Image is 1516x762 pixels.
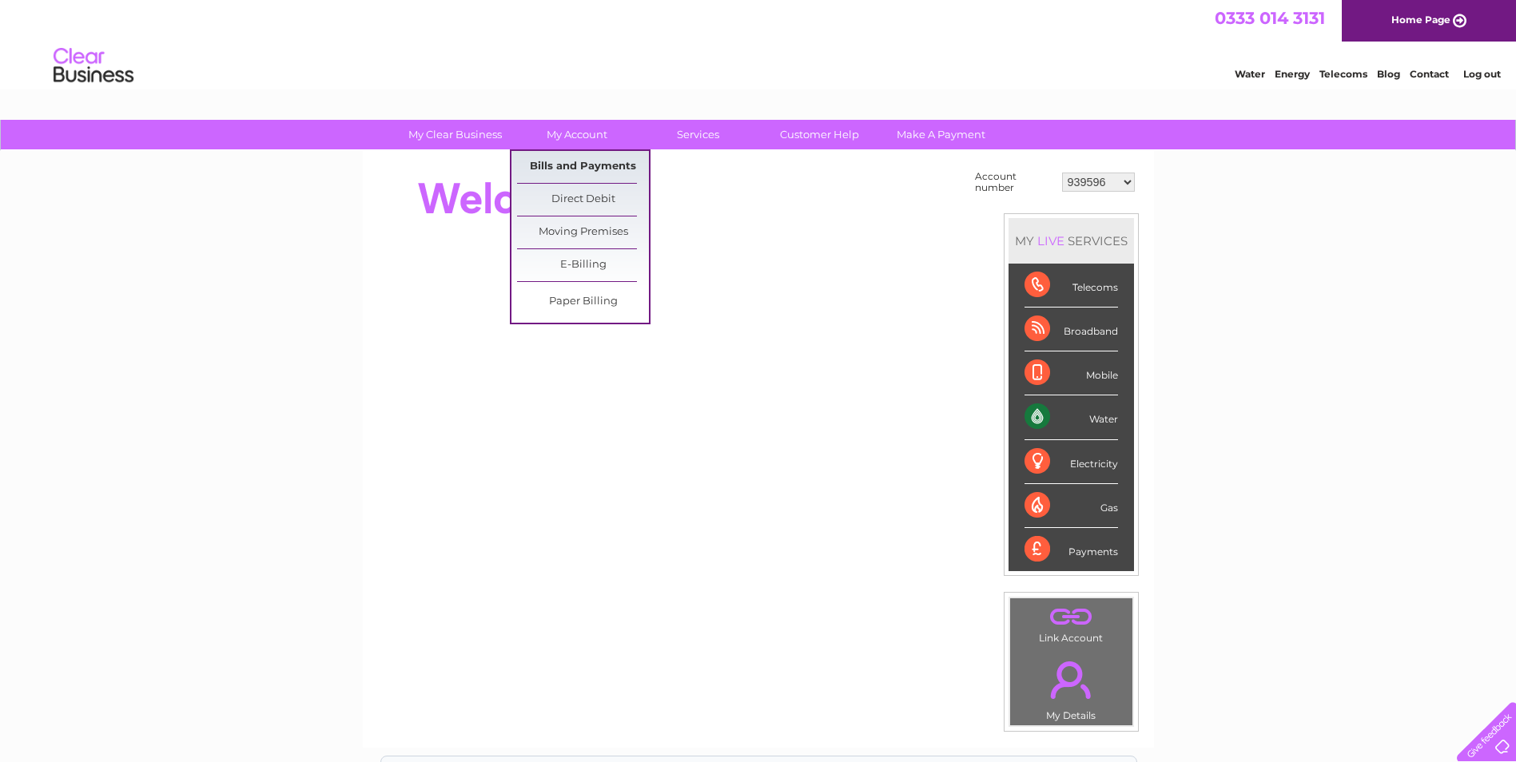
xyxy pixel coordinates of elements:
[632,120,764,149] a: Services
[1463,68,1501,80] a: Log out
[1025,484,1118,528] div: Gas
[1009,218,1134,264] div: MY SERVICES
[1025,440,1118,484] div: Electricity
[1215,8,1325,28] a: 0333 014 3131
[517,216,649,248] a: Moving Premises
[1235,68,1265,80] a: Water
[1025,528,1118,571] div: Payments
[1014,652,1128,708] a: .
[517,184,649,216] a: Direct Debit
[1410,68,1449,80] a: Contact
[517,249,649,281] a: E-Billing
[1025,351,1118,395] div: Mobile
[381,9,1136,77] div: Clear Business is a trading name of Verastar Limited (registered in [GEOGRAPHIC_DATA] No. 3667643...
[875,120,1007,149] a: Make A Payment
[1009,597,1133,648] td: Link Account
[517,286,649,318] a: Paper Billing
[971,167,1058,197] td: Account number
[1319,68,1367,80] a: Telecoms
[1014,602,1128,630] a: .
[1025,395,1118,439] div: Water
[511,120,643,149] a: My Account
[53,42,134,90] img: logo.png
[1025,308,1118,351] div: Broadband
[389,120,521,149] a: My Clear Business
[1034,233,1068,248] div: LIVE
[517,151,649,183] a: Bills and Payments
[1009,648,1133,726] td: My Details
[1025,264,1118,308] div: Telecoms
[1275,68,1310,80] a: Energy
[1377,68,1400,80] a: Blog
[754,120,885,149] a: Customer Help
